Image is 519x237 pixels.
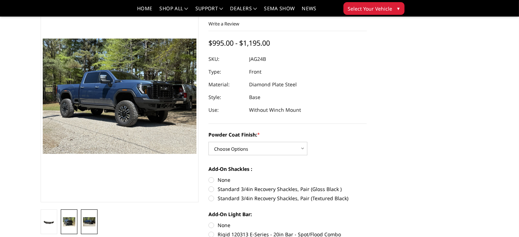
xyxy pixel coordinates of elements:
dt: Style: [208,91,244,104]
img: 2024-2025 GMC 2500-3500 - FT Series - Base Front Bumper [63,217,75,226]
button: Select Your Vehicle [343,2,405,15]
dd: Front [249,65,261,78]
a: Support [195,6,223,16]
dt: Material: [208,78,244,91]
img: 2024-2025 GMC 2500-3500 - FT Series - Base Front Bumper [43,220,55,225]
dd: JAG24B [249,53,266,65]
label: Powder Coat Finish: [208,131,367,138]
dd: Without Winch Mount [249,104,301,116]
label: None [208,221,367,229]
dd: Diamond Plate Steel [249,78,297,91]
label: Add-On Shackles : [208,165,367,173]
dd: Base [249,91,260,104]
a: Dealers [230,6,257,16]
label: None [208,176,367,184]
span: $995.00 - $1,195.00 [208,38,270,48]
dt: Type: [208,65,244,78]
dt: Use: [208,104,244,116]
a: shop all [160,6,188,16]
a: Home [137,6,152,16]
label: Standard 3/4in Recovery Shackles, Pair (Gloss Black ) [208,185,367,193]
dt: SKU: [208,53,244,65]
label: Add-On Light Bar: [208,210,367,218]
label: Standard 3/4in Recovery Shackles, Pair (Textured Black) [208,195,367,202]
a: News [302,6,316,16]
a: SEMA Show [264,6,295,16]
img: 2024-2025 GMC 2500-3500 - FT Series - Base Front Bumper [83,217,95,226]
span: Select Your Vehicle [348,5,393,12]
span: ▾ [397,5,400,12]
a: Write a Review [208,21,239,27]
